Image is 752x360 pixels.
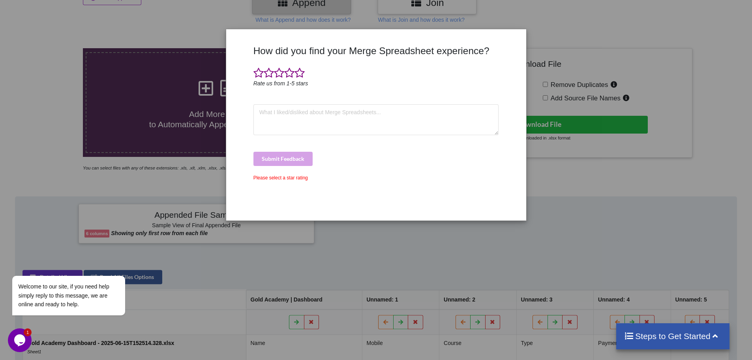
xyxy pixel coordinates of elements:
iframe: chat widget [8,204,150,324]
h3: How did you find your Merge Spreadsheet experience? [253,45,499,57]
iframe: chat widget [8,328,33,352]
div: Please select a star rating [253,174,499,181]
h4: Steps to Get Started [624,331,722,341]
i: Rate us from 1-5 stars [253,80,308,87]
